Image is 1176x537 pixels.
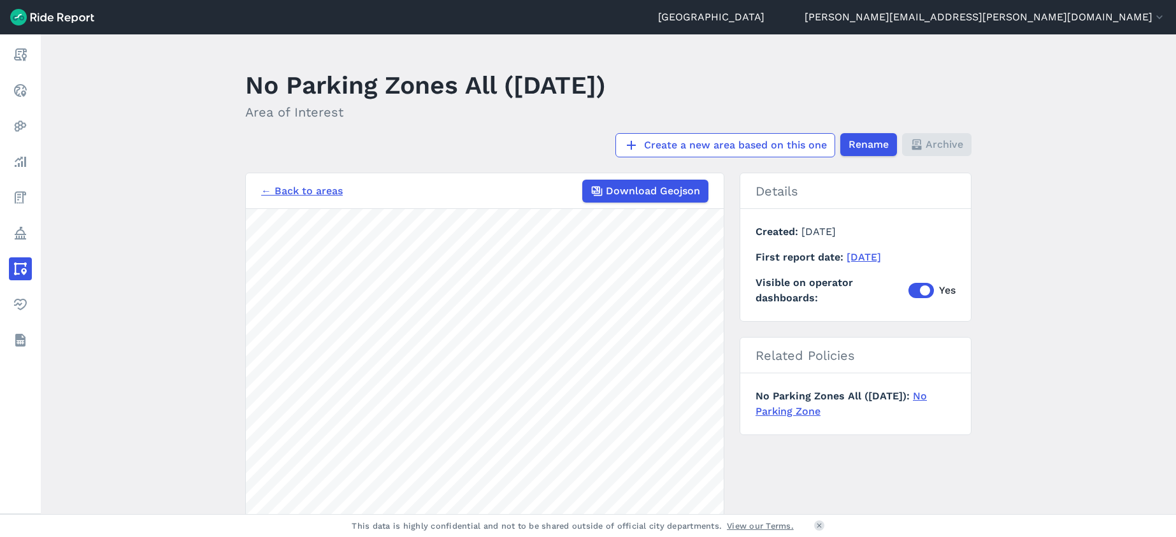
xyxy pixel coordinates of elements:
a: Create a new area based on this one [615,133,835,157]
a: [DATE] [847,251,881,263]
span: Created [756,226,801,238]
span: No Parking Zones All ([DATE]) [756,390,913,402]
a: [GEOGRAPHIC_DATA] [658,10,764,25]
a: Heatmaps [9,115,32,138]
h2: Details [740,173,971,209]
button: Archive [902,133,972,156]
a: Policy [9,222,32,245]
a: ← Back to areas [261,183,343,199]
a: Datasets [9,329,32,352]
a: Realtime [9,79,32,102]
span: First report date [756,251,847,263]
span: Visible on operator dashboards [756,275,908,306]
a: Areas [9,257,32,280]
h2: Related Policies [740,338,971,373]
a: View our Terms. [727,520,794,532]
button: Rename [840,133,897,156]
span: Rename [849,137,889,152]
a: Analyze [9,150,32,173]
h1: No Parking Zones All ([DATE]) [245,68,606,103]
span: Download Geojson [606,183,700,199]
label: Yes [908,283,956,298]
img: Ride Report [10,9,94,25]
a: Fees [9,186,32,209]
span: Archive [926,137,963,152]
button: Download Geojson [582,180,708,203]
a: Health [9,293,32,316]
button: [PERSON_NAME][EMAIL_ADDRESS][PERSON_NAME][DOMAIN_NAME] [805,10,1166,25]
h2: Area of Interest [245,103,606,122]
a: Report [9,43,32,66]
span: [DATE] [801,226,836,238]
